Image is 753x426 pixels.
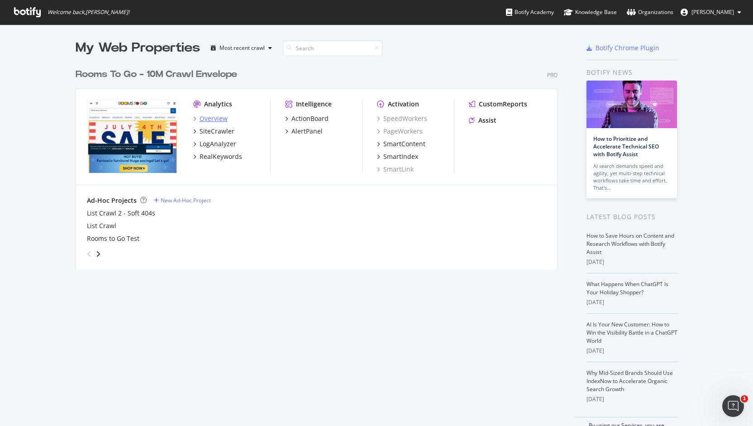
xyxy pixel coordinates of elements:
a: SmartLink [377,165,414,174]
div: Ad-Hoc Projects [87,196,137,205]
a: List Crawl 2 - Soft 404s [87,209,155,218]
div: Pro [547,71,558,79]
div: Botify Chrome Plugin [596,43,659,53]
a: Overview [193,114,228,123]
a: SiteCrawler [193,127,234,136]
a: How to Prioritize and Accelerate Technical SEO with Botify Assist [593,135,659,158]
a: LogAnalyzer [193,139,236,148]
div: AI search demands speed and agility, yet multi-step technical workflows take time and effort. Tha... [593,163,670,191]
a: Rooms To Go - 10M Crawl Envelope [76,68,241,81]
a: ActionBoard [285,114,329,123]
a: Rooms to Go Test [87,234,139,243]
a: SmartIndex [377,152,418,161]
div: Analytics [204,100,232,109]
div: CustomReports [479,100,527,109]
img: www.roomstogo.com [87,100,179,173]
div: SmartIndex [383,152,418,161]
button: Most recent crawl [207,41,276,55]
div: RealKeywords [200,152,242,161]
a: What Happens When ChatGPT Is Your Holiday Shopper? [586,280,668,296]
div: [DATE] [586,395,677,403]
div: Botify Academy [506,8,554,17]
div: New Ad-Hoc Project [161,196,211,204]
a: PageWorkers [377,127,423,136]
a: RealKeywords [193,152,242,161]
div: [DATE] [586,298,677,306]
div: Activation [388,100,419,109]
div: Rooms To Go - 10M Crawl Envelope [76,68,237,81]
a: Assist [469,116,496,125]
a: New Ad-Hoc Project [154,196,211,204]
div: My Web Properties [76,39,200,57]
a: SpeedWorkers [377,114,427,123]
iframe: Intercom live chat [722,395,744,417]
a: AlertPanel [285,127,323,136]
a: AI Is Your New Customer: How to Win the Visibility Battle in a ChatGPT World [586,321,677,345]
button: [PERSON_NAME] [673,5,748,19]
div: AlertPanel [291,127,323,136]
div: Organizations [627,8,673,17]
div: angle-right [95,249,101,258]
div: [DATE] [586,347,677,355]
a: How to Save Hours on Content and Research Workflows with Botify Assist [586,232,674,256]
a: Why Mid-Sized Brands Should Use IndexNow to Accelerate Organic Search Growth [586,369,673,393]
div: angle-left [83,247,95,261]
a: SmartContent [377,139,425,148]
a: Botify Chrome Plugin [586,43,659,53]
div: grid [76,57,565,270]
div: Latest Blog Posts [586,212,677,222]
div: [DATE] [586,258,677,266]
div: Assist [478,116,496,125]
span: Makaela Woytek [691,8,734,16]
div: ActionBoard [291,114,329,123]
div: Most recent crawl [219,45,265,51]
div: SmartContent [383,139,425,148]
img: How to Prioritize and Accelerate Technical SEO with Botify Assist [586,81,677,128]
a: CustomReports [469,100,527,109]
div: Knowledge Base [564,8,617,17]
div: Botify news [586,67,677,77]
input: Search [283,40,382,56]
span: 1 [741,395,748,402]
span: Welcome back, [PERSON_NAME] ! [48,9,129,16]
div: Overview [200,114,228,123]
a: List Crawl [87,221,116,230]
div: SiteCrawler [200,127,234,136]
div: Intelligence [296,100,332,109]
div: LogAnalyzer [200,139,236,148]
